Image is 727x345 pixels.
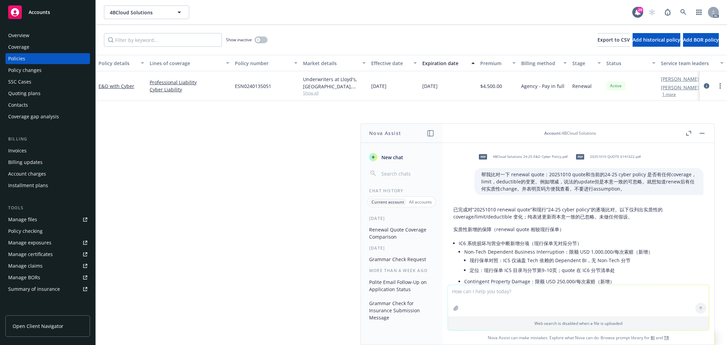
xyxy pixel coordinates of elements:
[464,247,703,276] li: Non-Tech Dependent Business Interruption：限额 USD 1,000,000/每次索赔（新增）
[371,60,409,67] div: Effective date
[479,154,487,159] span: pdf
[5,214,90,225] a: Manage files
[5,65,90,76] a: Policy changes
[590,154,641,159] span: 20251010 QUOTE 6141022.pdf
[361,268,442,273] div: More than a week ago
[29,10,50,15] span: Accounts
[369,130,401,137] h1: Nova Assist
[570,55,604,71] button: Stage
[604,55,658,71] button: Status
[303,60,358,67] div: Market details
[5,136,90,142] div: Billing
[104,5,189,19] button: 4BCloud Solutions
[633,33,680,47] button: Add historical policy
[5,249,90,260] a: Manage certificates
[366,254,437,265] button: Grammar Check Request
[521,82,564,90] span: Agency - Pay in full
[5,284,90,295] a: Summary of insurance
[147,55,232,71] button: Lines of coverage
[361,245,442,251] div: [DATE]
[8,145,27,156] div: Invoices
[645,5,659,19] a: Start snowing
[5,168,90,179] a: Account charges
[8,157,43,168] div: Billing updates
[518,55,570,71] button: Billing method
[661,5,675,19] a: Report a Bug
[572,60,593,67] div: Stage
[637,7,643,13] div: 29
[633,36,680,43] span: Add historical policy
[544,130,561,136] span: Account
[702,82,711,90] a: circleInformation
[480,60,508,67] div: Premium
[5,180,90,191] a: Installment plans
[651,335,655,341] a: BI
[422,60,467,67] div: Expiration date
[372,199,404,205] p: Current account
[5,237,90,248] a: Manage exposures
[470,255,703,265] li: 现行保单对照：IC5 仅涵盖 Tech 依赖的 Dependent BI，无 Non-Tech 分节
[226,37,252,43] span: Show inactive
[664,335,669,341] a: TR
[576,154,584,159] span: pdf
[5,272,90,283] a: Manage BORs
[474,148,569,165] div: pdf4BCloud Solutions 24-25 E&O Cyber Policy.pdf
[8,76,31,87] div: SSC Cases
[683,33,719,47] button: Add BOR policy
[150,86,229,93] a: Cyber Liability
[420,55,478,71] button: Expiration date
[716,82,724,90] a: more
[110,9,169,16] span: 4BCloud Solutions
[5,205,90,211] div: Tools
[366,224,437,242] button: Renewal Quote Coverage Comparison
[8,214,37,225] div: Manage files
[606,60,648,67] div: Status
[368,55,420,71] button: Effective date
[464,276,703,306] li: Contingent Property Damage：限额 USD 250,000/每次索赔（新增）
[366,276,437,295] button: Polite Email Follow-Up on Application Status
[493,154,567,159] span: 4BCloud Solutions 24-25 E&O Cyber Policy.pdf
[5,3,90,22] a: Accounts
[235,82,271,90] span: ESN0240135051
[366,298,437,323] button: Grammar Check for Insurance Submission Message
[8,100,28,110] div: Contacts
[5,42,90,52] a: Coverage
[572,82,592,90] span: Renewal
[371,82,387,90] span: [DATE]
[480,82,502,90] span: $4,500.00
[453,206,703,220] p: 已完成对“20251010 renewal quote”和现行“24-25 cyber policy”的逐项比对。以下仅列出实质性的 coverage/limit/deductible 变化；纯...
[453,226,703,233] p: 实质性新增的保障（renewal quote 相较现行保单）
[8,237,51,248] div: Manage exposures
[692,5,706,19] a: Switch app
[470,265,703,275] li: 定位：现行保单 IC5 目录与分节第9–10页；quote 在 IC6 分节清单处
[150,60,222,67] div: Lines of coverage
[445,331,712,345] span: Nova Assist can make mistakes. Explore what Nova can do: Browse prompt library for and
[8,226,43,237] div: Policy checking
[5,157,90,168] a: Billing updates
[8,272,40,283] div: Manage BORs
[8,180,48,191] div: Installment plans
[8,249,53,260] div: Manage certificates
[99,83,134,89] a: E&O with Cyber
[5,76,90,87] a: SSC Cases
[422,82,438,90] span: [DATE]
[683,36,719,43] span: Add BOR policy
[8,30,29,41] div: Overview
[96,55,147,71] button: Policy details
[380,154,403,161] span: New chat
[677,5,690,19] a: Search
[104,33,222,47] input: Filter by keyword...
[303,76,366,90] div: Underwriters at Lloyd's, [GEOGRAPHIC_DATA], [PERSON_NAME] of London, CRC Group
[8,260,43,271] div: Manage claims
[361,188,442,194] div: Chat History
[478,55,518,71] button: Premium
[661,60,716,67] div: Service team leaders
[232,55,300,71] button: Policy number
[409,199,432,205] p: All accounts
[658,55,726,71] button: Service team leaders
[8,53,25,64] div: Policies
[572,148,642,165] div: pdf20251010 QUOTE 6141022.pdf
[5,111,90,122] a: Coverage gap analysis
[8,65,42,76] div: Policy changes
